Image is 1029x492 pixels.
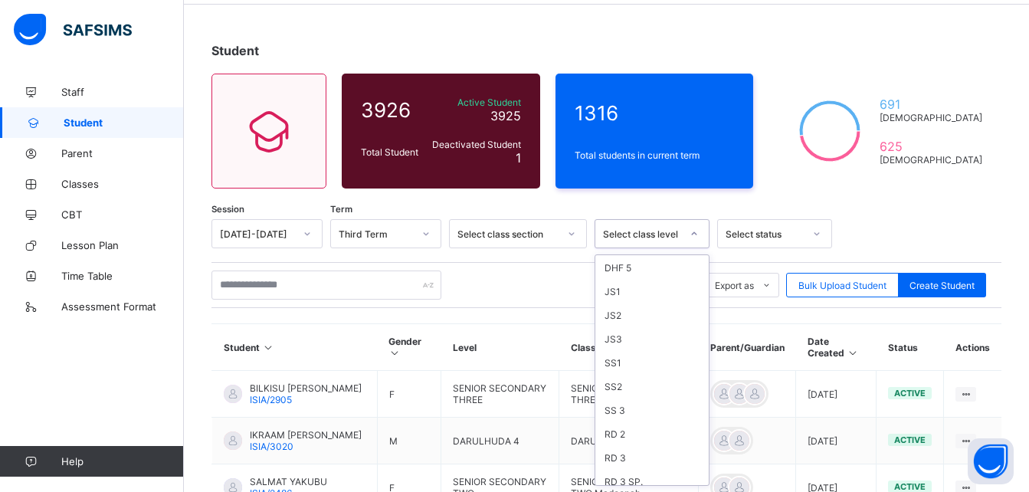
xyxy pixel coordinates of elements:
[61,300,184,313] span: Assessment Format
[430,97,521,108] span: Active Student
[595,446,709,470] div: RD 3
[516,150,521,166] span: 1
[250,441,293,452] span: ISIA/3020
[894,435,926,445] span: active
[339,228,413,240] div: Third Term
[377,324,441,371] th: Gender
[880,154,982,166] span: [DEMOGRAPHIC_DATA]
[796,371,877,418] td: [DATE]
[388,347,401,359] i: Sort in Ascending Order
[595,351,709,375] div: SS1
[211,43,259,58] span: Student
[441,371,559,418] td: SENIOR SECONDARY THREE
[798,280,886,291] span: Bulk Upload Student
[61,147,184,159] span: Parent
[61,178,184,190] span: Classes
[944,324,1001,371] th: Actions
[894,481,926,492] span: active
[262,342,275,353] i: Sort in Ascending Order
[357,143,426,162] div: Total Student
[603,228,681,240] div: Select class level
[441,324,559,371] th: Level
[377,418,441,464] td: M
[377,371,441,418] td: F
[595,280,709,303] div: JS1
[250,476,327,487] span: SALMAT YAKUBU
[14,14,132,46] img: safsims
[559,371,699,418] td: SENIOR SECONDARY THREE Makkah
[880,112,982,123] span: [DEMOGRAPHIC_DATA]
[220,228,294,240] div: [DATE]-[DATE]
[909,280,975,291] span: Create Student
[61,239,184,251] span: Lesson Plan
[575,149,735,161] span: Total students in current term
[441,418,559,464] td: DARULHUDA 4
[968,438,1014,484] button: Open asap
[595,375,709,399] div: SS2
[330,204,352,215] span: Term
[61,86,184,98] span: Staff
[457,228,559,240] div: Select class section
[595,256,709,280] div: DHF 5
[796,418,877,464] td: [DATE]
[250,382,362,394] span: BILKISU [PERSON_NAME]
[877,324,944,371] th: Status
[490,108,521,123] span: 3925
[699,324,796,371] th: Parent/Guardian
[595,399,709,422] div: SS 3
[715,280,754,291] span: Export as
[64,116,184,129] span: Student
[595,327,709,351] div: JS3
[61,208,184,221] span: CBT
[894,388,926,399] span: active
[61,270,184,282] span: Time Table
[361,98,422,122] span: 3926
[211,204,244,215] span: Session
[595,303,709,327] div: JS2
[595,422,709,446] div: RD 2
[559,324,699,371] th: Class
[575,101,735,125] span: 1316
[796,324,877,371] th: Date Created
[726,228,804,240] div: Select status
[430,139,521,150] span: Deactivated Student
[61,455,183,467] span: Help
[250,429,362,441] span: IKRAAM [PERSON_NAME]
[250,394,292,405] span: ISIA/2905
[212,324,378,371] th: Student
[880,139,982,154] span: 625
[559,418,699,464] td: DARULHUDA 4 Maqdis
[880,97,982,112] span: 691
[847,347,860,359] i: Sort in Ascending Order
